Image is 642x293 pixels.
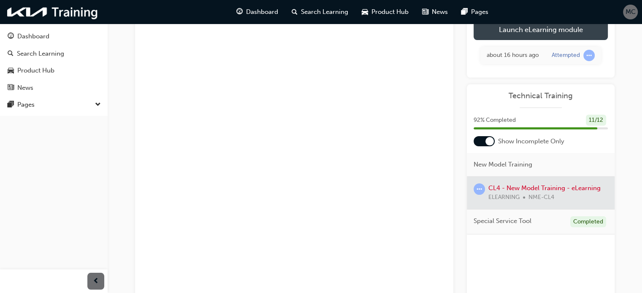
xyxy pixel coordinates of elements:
[3,63,104,78] a: Product Hub
[3,46,104,62] a: Search Learning
[8,84,14,92] span: news-icon
[93,276,99,287] span: prev-icon
[8,50,14,58] span: search-icon
[474,160,532,169] span: New Model Training
[230,3,285,21] a: guage-iconDashboard
[487,51,539,60] div: Sat Aug 23 2025 22:44:04 GMT+1000 (Australian Eastern Standard Time)
[246,7,278,17] span: Dashboard
[474,183,485,195] span: learningRecordVerb_ATTEMPT-icon
[498,137,564,146] span: Show Incomplete Only
[8,101,14,109] span: pages-icon
[17,32,49,41] div: Dashboard
[17,49,64,59] div: Search Learning
[455,3,495,21] a: pages-iconPages
[3,80,104,96] a: News
[17,66,54,75] div: Product Hub
[461,7,468,17] span: pages-icon
[474,216,531,226] span: Special Service Tool
[471,7,488,17] span: Pages
[474,91,608,101] a: Technical Training
[586,115,606,126] div: 11 / 12
[292,7,298,17] span: search-icon
[301,7,348,17] span: Search Learning
[285,3,355,21] a: search-iconSearch Learning
[415,3,455,21] a: news-iconNews
[552,51,580,59] div: Attempted
[95,99,101,110] span: down-icon
[371,7,409,17] span: Product Hub
[17,83,33,93] div: News
[3,97,104,113] button: Pages
[3,29,104,44] a: Dashboard
[355,3,415,21] a: car-iconProduct Hub
[432,7,448,17] span: News
[8,67,14,75] span: car-icon
[422,7,428,17] span: news-icon
[474,116,516,125] span: 92 % Completed
[236,7,243,17] span: guage-icon
[362,7,368,17] span: car-icon
[3,27,104,97] button: DashboardSearch LearningProduct HubNews
[474,19,608,40] a: Launch eLearning module
[4,3,101,21] img: kia-training
[8,33,14,40] span: guage-icon
[570,216,606,228] div: Completed
[623,5,638,19] button: MC
[17,100,35,110] div: Pages
[583,50,595,61] span: learningRecordVerb_ATTEMPT-icon
[626,7,636,17] span: MC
